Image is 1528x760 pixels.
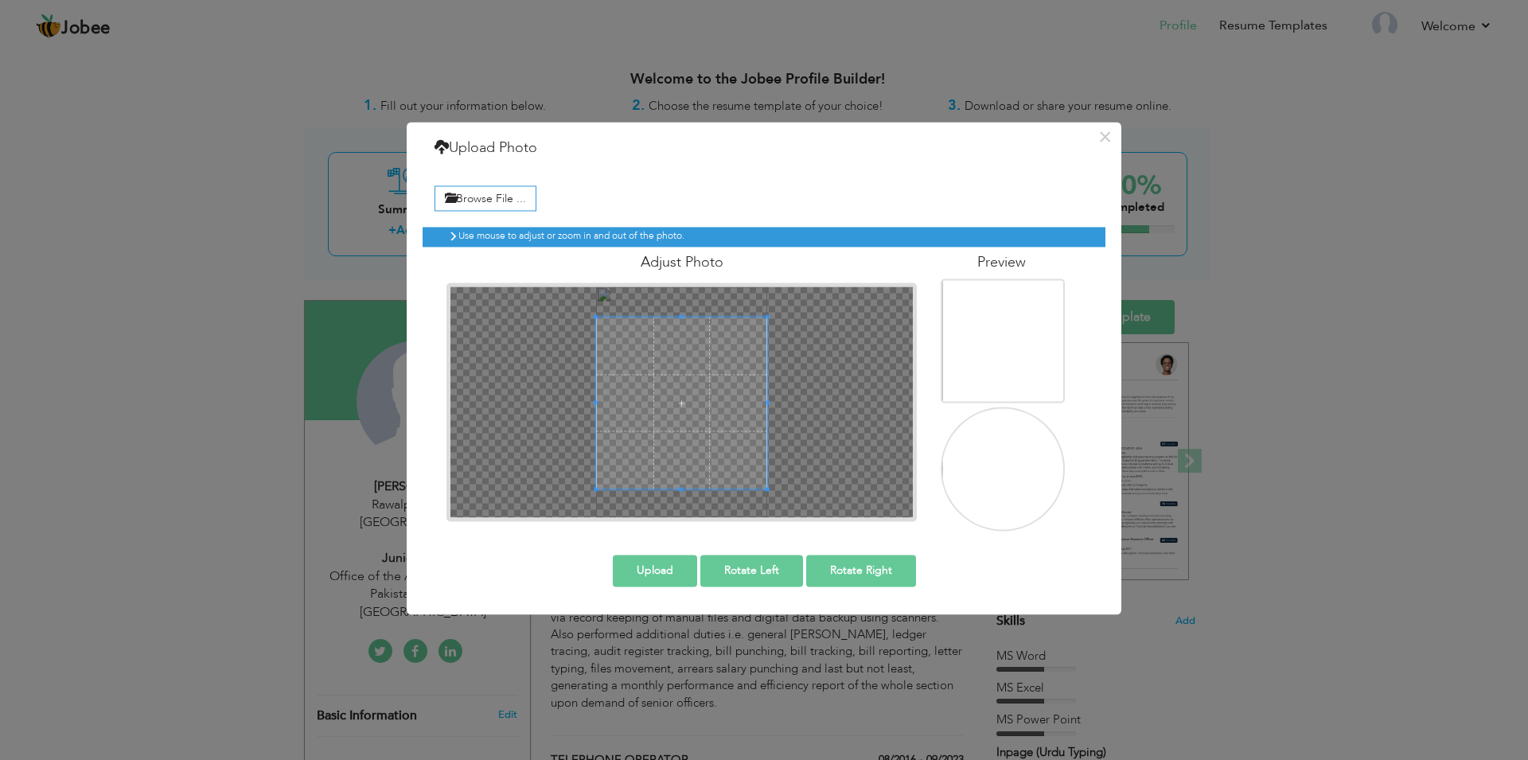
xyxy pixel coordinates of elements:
[458,231,1073,241] h6: Use mouse to adjust or zoom in and out of the photo.
[1092,124,1117,150] button: ×
[446,255,917,271] h4: Adjust Photo
[613,555,697,587] button: Upload
[942,386,1066,553] img: 7a58e796-d526-416c-a6ba-d191020880c1
[806,555,916,587] button: Rotate Right
[435,186,536,211] label: Browse File ...
[435,138,537,158] h4: Upload Photo
[941,255,1062,271] h4: Preview
[942,258,1066,425] img: 7a58e796-d526-416c-a6ba-d191020880c1
[700,555,803,587] button: Rotate Left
